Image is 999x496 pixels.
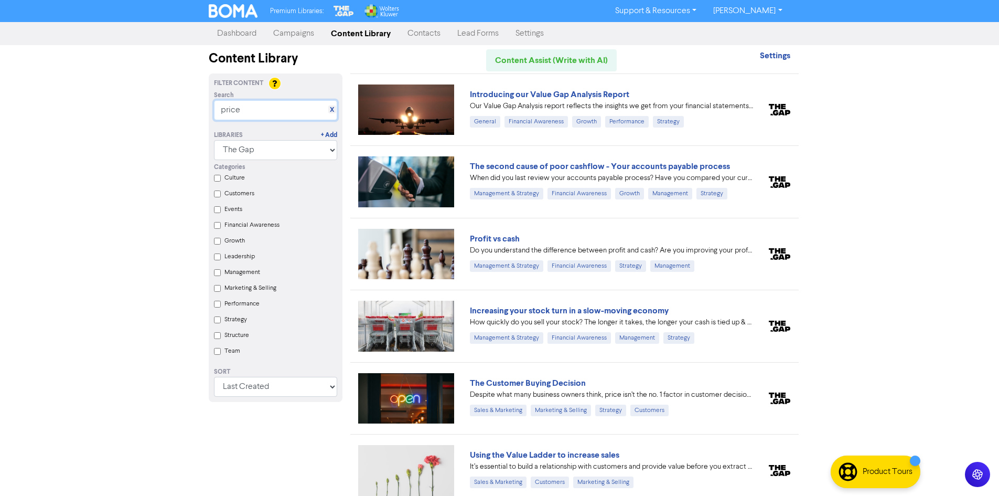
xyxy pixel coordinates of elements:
[760,50,790,61] strong: Settings
[224,346,240,356] label: Team
[323,23,399,44] a: Content Library
[470,317,753,328] div: How quickly do you sell your stock? The longer it takes, the longer your cash is tied up & the mo...
[399,23,449,44] a: Contacts
[224,220,280,230] label: Financial Awareness
[547,332,611,344] div: Financial Awareness
[470,234,520,244] a: Profit vs cash
[769,248,790,260] img: gap_premium
[214,131,243,140] div: Libraries
[769,104,790,115] img: gap_premium
[615,188,644,199] div: Growth
[470,101,753,112] div: Our Value Gap Analysis report reflects the insights we get from your financial statements, summar...
[470,450,619,460] a: Using the Value Ladder to increase sales
[648,188,692,199] div: Management
[615,260,646,272] div: Strategy
[270,8,324,15] span: Premium Libraries:
[507,23,552,44] a: Settings
[531,405,591,416] div: Marketing & Selling
[547,188,611,199] div: Financial Awareness
[224,236,245,246] label: Growth
[224,283,276,293] label: Marketing & Selling
[769,176,790,188] img: gap_premium
[470,389,753,400] div: Despite what many business owners think, price isn’t the no. 1 factor in customer decision making...
[321,131,337,140] a: + Add
[224,331,249,340] label: Structure
[547,260,611,272] div: Financial Awareness
[470,477,527,488] div: Sales & Marketing
[572,116,601,128] div: Growth
[224,173,245,183] label: Culture
[214,91,234,100] span: Search
[595,405,626,416] div: Strategy
[696,188,727,199] div: Strategy
[760,52,790,60] a: Settings
[224,299,260,309] label: Performance
[470,173,753,184] div: When did you last review your accounts payable process? Have you compared your current suppliers'...
[224,205,242,214] label: Events
[224,268,260,277] label: Management
[209,23,265,44] a: Dashboard
[607,3,705,19] a: Support & Resources
[330,106,334,114] a: X
[209,4,258,18] img: BOMA Logo
[224,189,254,198] label: Customers
[470,116,500,128] div: General
[486,49,617,71] a: Content Assist (Write with AI)
[224,315,247,324] label: Strategy
[605,116,649,128] div: Performance
[769,393,790,404] img: gap_premium
[573,477,633,488] div: Marketing & Selling
[630,405,669,416] div: Customers
[470,245,753,256] div: Do you understand the difference between profit and cash? Are you improving your profits but not ...
[769,465,790,477] img: gap_premium
[531,477,569,488] div: Customers
[214,79,337,88] div: Filter Content
[332,4,355,18] img: The Gap
[769,321,790,332] img: gap_premium
[470,405,527,416] div: Sales & Marketing
[653,116,684,128] div: Strategy
[470,305,669,316] a: Increasing your stock turn in a slow-moving economy
[214,163,337,172] div: Categories
[470,461,753,472] div: It’s essential to build a relationship with customers and provide value before you extract value....
[470,332,543,344] div: Management & Strategy
[470,378,586,388] a: The Customer Buying Decision
[449,23,507,44] a: Lead Forms
[615,332,659,344] div: Management
[947,446,999,496] iframe: Chat Widget
[265,23,323,44] a: Campaigns
[214,367,337,377] div: Sort
[663,332,694,344] div: Strategy
[363,4,399,18] img: Wolters Kluwer
[470,188,543,199] div: Management & Strategy
[224,252,255,261] label: Leadership
[470,161,730,172] a: The second cause of poor cashflow - Your accounts payable process
[470,260,543,272] div: Management & Strategy
[470,89,629,100] a: Introducing our Value Gap Analysis Report
[705,3,790,19] a: [PERSON_NAME]
[504,116,568,128] div: Financial Awareness
[209,49,342,68] div: Content Library
[650,260,694,272] div: Management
